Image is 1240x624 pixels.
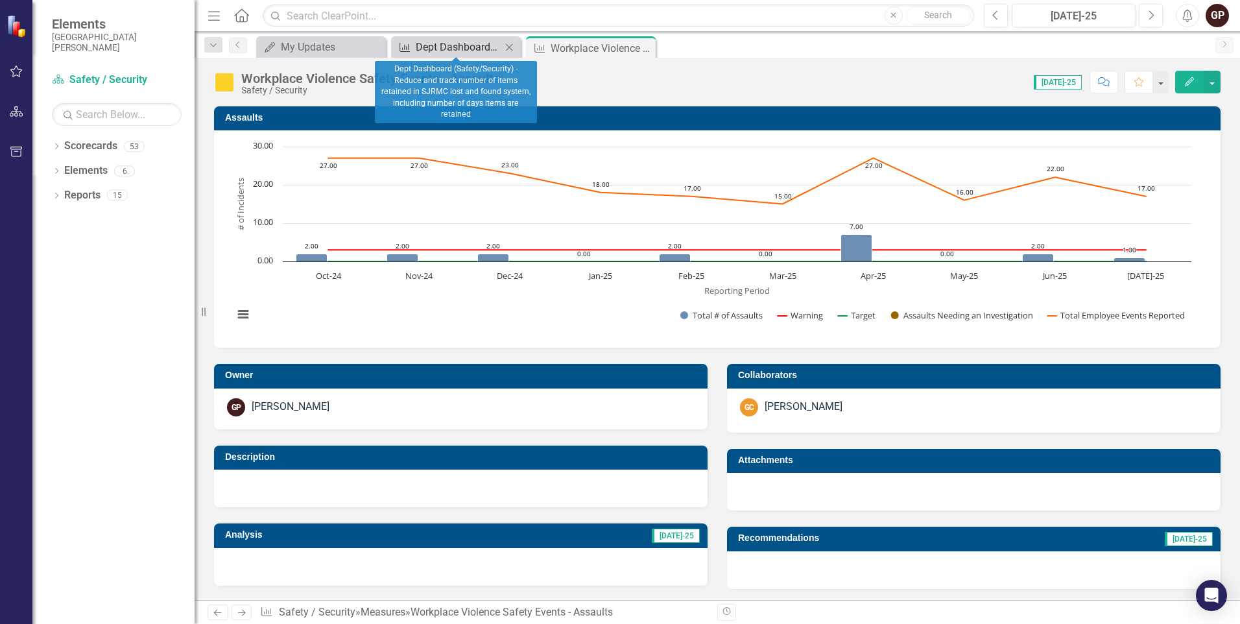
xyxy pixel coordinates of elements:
div: [PERSON_NAME] [765,400,842,414]
text: 2.00 [486,241,500,250]
button: Show Warning [778,309,824,321]
text: 0.00 [257,254,273,266]
text: 2.00 [1031,241,1045,250]
h3: Assaults [225,113,1214,123]
a: Elements [64,163,108,178]
div: Safety / Security [241,86,500,95]
path: Oct-24, 2. Total # of Assaults. [296,254,328,262]
text: May-25 [950,270,978,282]
div: 15 [107,190,128,201]
text: Apr-25 [861,270,886,282]
h3: Owner [225,370,701,380]
h3: Analysis [225,530,430,540]
div: [DATE]-25 [1016,8,1131,24]
span: Elements [52,16,182,32]
text: Jun-25 [1042,270,1067,282]
text: 0.00 [577,249,591,258]
small: [GEOGRAPHIC_DATA][PERSON_NAME] [52,32,182,53]
text: Feb-25 [678,270,704,282]
button: Show Total Employee Events Reported [1047,309,1186,321]
input: Search ClearPoint... [263,5,974,27]
h3: Recommendations [738,533,1034,543]
text: 2.00 [305,241,318,250]
div: GP [227,398,245,416]
text: 23.00 [501,160,519,169]
text: 17.00 [684,184,701,193]
a: Reports [64,188,101,203]
div: 53 [124,141,145,152]
input: Search Below... [52,103,182,126]
text: 0.00 [940,249,954,258]
div: Workplace Violence Safety Events - Assaults [241,71,500,86]
path: Dec-24, 2. Total # of Assaults. [478,254,509,262]
text: 0.00 [759,249,772,258]
text: 2.00 [396,241,409,250]
text: 1.00 [1123,245,1136,254]
a: Scorecards [64,139,117,154]
text: 16.00 [956,187,973,197]
button: Show Target [838,309,876,321]
span: [DATE]-25 [1034,75,1082,90]
svg: Interactive chart [227,140,1198,335]
span: [DATE]-25 [1165,532,1213,546]
h3: Collaborators [738,370,1214,380]
path: Jul-25, 1. Total # of Assaults. [1114,258,1145,262]
text: 30.00 [253,139,273,151]
text: Jan-25 [588,270,612,282]
text: 10.00 [253,216,273,228]
button: GP [1206,4,1229,27]
text: 20.00 [253,178,273,189]
div: » » [260,605,708,620]
button: [DATE]-25 [1012,4,1136,27]
img: ClearPoint Strategy [6,15,29,38]
text: Mar-25 [769,270,796,282]
img: Caution [214,72,235,93]
text: 27.00 [411,161,428,170]
text: 22.00 [1047,164,1064,173]
button: Show Total # of Assaults [680,309,763,321]
h3: Description [225,452,701,462]
span: [DATE]-25 [652,529,700,543]
a: Dept Dashboard (Safety/Security) - Reduce and track number of items retained in SJRMC lost and fo... [394,39,501,55]
text: # of Incidents [235,178,246,230]
div: GC [740,398,758,416]
a: Measures [361,606,405,618]
a: My Updates [259,39,383,55]
path: Jun-25, 2. Total # of Assaults. [1023,254,1054,262]
a: Safety / Security [279,606,355,618]
text: [DATE]-25 [1127,270,1164,282]
div: My Updates [281,39,383,55]
button: Show Assaults Needing an Investigation [891,309,1033,321]
path: Feb-25, 2. Total # of Assaults. [660,254,691,262]
text: 18.00 [592,180,610,189]
a: Safety / Security [52,73,182,88]
button: Search [906,6,971,25]
span: Search [924,10,952,20]
text: Reporting Period [704,285,770,296]
div: Dept Dashboard (Safety/Security) - Reduce and track number of items retained in SJRMC lost and fo... [416,39,501,55]
div: Workplace Violence Safety Events - Assaults [551,40,652,56]
button: View chart menu, Chart [234,306,252,324]
text: Nov-24 [405,270,433,282]
text: Oct-24 [316,270,342,282]
g: Warning, series 2 of 5. Line with 10 data points. [326,248,1149,253]
text: Dec-24 [497,270,523,282]
text: 17.00 [1138,184,1155,193]
path: Apr-25, 7. Total # of Assaults. [841,235,872,262]
div: Chart. Highcharts interactive chart. [227,140,1208,335]
div: 6 [114,165,135,176]
text: 2.00 [668,241,682,250]
text: 7.00 [850,222,863,231]
text: 15.00 [774,191,792,200]
div: Dept Dashboard (Safety/Security) - Reduce and track number of items retained in SJRMC lost and fo... [375,61,537,123]
g: Target, series 3 of 5. Line with 10 data points. [326,259,1149,264]
h3: Attachments [738,455,1214,465]
text: 27.00 [865,161,883,170]
div: Workplace Violence Safety Events - Assaults [411,606,613,618]
div: [PERSON_NAME] [252,400,329,414]
div: Open Intercom Messenger [1196,580,1227,611]
text: 27.00 [320,161,337,170]
path: Nov-24, 2. Total # of Assaults. [387,254,418,262]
